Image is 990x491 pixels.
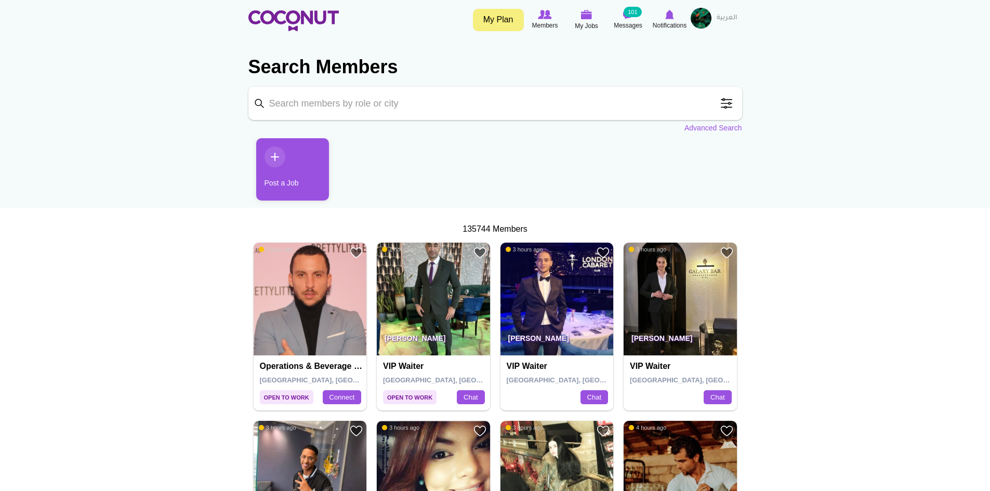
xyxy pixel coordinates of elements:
img: My Jobs [581,10,592,19]
span: Open to Work [383,390,437,404]
a: Add to Favourites [597,424,610,437]
span: Members [532,20,558,31]
span: [GEOGRAPHIC_DATA], [GEOGRAPHIC_DATA] [383,376,531,384]
img: Home [248,10,339,31]
span: [GEOGRAPHIC_DATA], [GEOGRAPHIC_DATA] [630,376,778,384]
span: Messages [614,20,642,31]
span: 3 hours ago [259,424,296,431]
small: 101 [624,7,641,17]
img: Browse Members [538,10,551,19]
a: Chat [457,390,484,405]
span: [GEOGRAPHIC_DATA], [GEOGRAPHIC_DATA] [507,376,655,384]
a: Add to Favourites [597,246,610,259]
span: [GEOGRAPHIC_DATA], [GEOGRAPHIC_DATA] [260,376,408,384]
h4: VIP waiter [630,362,733,371]
li: 1 / 1 [248,138,321,208]
h4: VIP waiter [383,362,486,371]
span: 3 hours ago [382,424,419,431]
span: My Jobs [575,21,598,31]
p: [PERSON_NAME] [377,326,490,355]
a: Connect [323,390,361,405]
img: Notifications [665,10,674,19]
span: 3 hours ago [506,246,543,253]
a: Chat [580,390,608,405]
a: Add to Favourites [350,246,363,259]
span: Open to Work [260,390,313,404]
a: Add to Favourites [350,424,363,437]
a: Notifications Notifications [649,8,691,32]
h4: Operations & Beverage Manager [260,362,363,371]
a: العربية [711,8,742,29]
a: Add to Favourites [720,424,733,437]
span: 3 hours ago [506,424,543,431]
span: 4 hours ago [629,424,666,431]
input: Search members by role or city [248,87,742,120]
h4: VIP waiter [507,362,610,371]
a: Messages Messages 101 [608,8,649,32]
span: Notifications [653,20,687,31]
a: My Plan [473,9,524,31]
a: Advanced Search [684,123,742,133]
a: My Jobs My Jobs [566,8,608,32]
span: 1 hour ago [259,246,294,253]
img: Messages [623,10,633,19]
p: [PERSON_NAME] [624,326,737,355]
p: [PERSON_NAME] [500,326,614,355]
a: Chat [704,390,731,405]
a: Add to Favourites [720,246,733,259]
a: Post a Job [256,138,329,201]
span: 1 hour ago [382,246,417,253]
div: 135744 Members [248,223,742,235]
span: 3 hours ago [629,246,666,253]
a: Add to Favourites [473,246,486,259]
a: Add to Favourites [473,424,486,437]
h2: Search Members [248,55,742,79]
a: Browse Members Members [524,8,566,32]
